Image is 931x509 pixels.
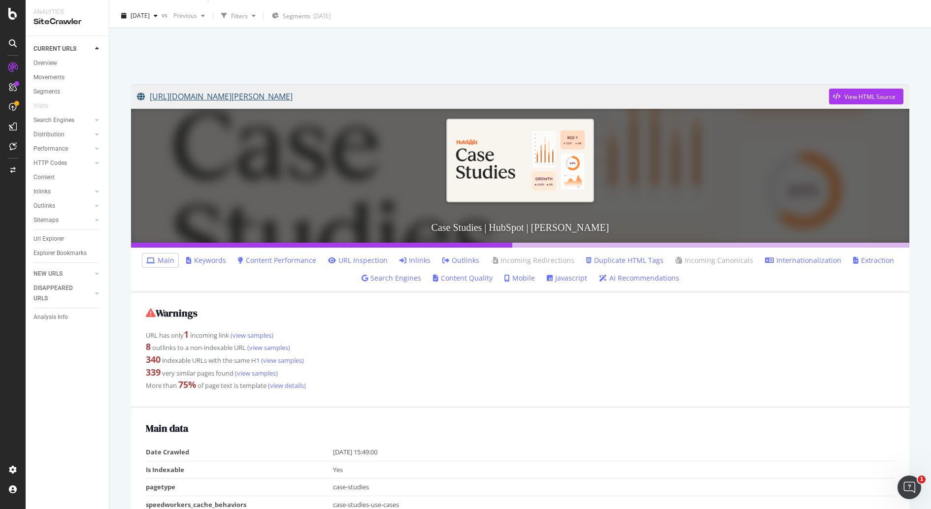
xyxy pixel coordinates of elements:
a: [URL][DOMAIN_NAME][PERSON_NAME] [137,84,829,109]
div: Visits [33,101,48,111]
div: outlinks to a non-indexable URL [146,341,895,353]
h3: Case Studies | HubSpot | [PERSON_NAME] [131,212,909,243]
button: [DATE] [117,8,162,24]
div: DISAPPEARED URLS [33,283,83,304]
a: Explorer Bookmarks [33,248,102,258]
a: Inlinks [33,187,92,197]
div: Url Explorer [33,234,64,244]
a: Duplicate HTML Tags [586,255,664,265]
button: View HTML Source [829,89,903,104]
a: (view samples) [260,356,304,365]
a: Segments [33,87,102,97]
a: Performance [33,144,92,154]
strong: 339 [146,366,161,378]
div: [DATE] [313,12,331,20]
a: Incoming Canonicals [675,255,753,265]
a: Distribution [33,129,92,140]
a: (view details) [266,381,306,390]
a: Main [146,255,174,265]
a: URL Inspection [328,255,388,265]
a: Incoming Redirections [491,255,574,265]
button: Previous [169,8,209,24]
div: Overview [33,58,57,68]
td: Yes [333,461,895,478]
div: Search Engines [33,115,74,126]
h2: Main data [146,423,895,434]
div: Distribution [33,129,65,140]
a: HTTP Codes [33,158,92,168]
span: Segments [283,12,310,20]
a: (view samples) [229,331,273,340]
div: Content [33,172,55,183]
strong: 340 [146,353,161,365]
span: 1 [918,476,926,483]
span: Previous [169,11,197,20]
div: HTTP Codes [33,158,67,168]
div: Inlinks [33,187,51,197]
div: indexable URLs with the same H1 [146,353,895,366]
a: Sitemaps [33,215,92,225]
a: Visits [33,101,58,111]
a: Movements [33,72,102,83]
a: Overview [33,58,102,68]
strong: 75 % [178,379,196,390]
a: Content Quality [433,273,493,283]
a: (view samples) [233,369,278,378]
div: URL has only incoming link [146,328,895,341]
button: Filters [217,8,260,24]
a: Internationalization [765,255,841,265]
a: Mobile [504,273,535,283]
div: very similar pages found [146,366,895,379]
a: (view samples) [246,343,290,352]
td: Is Indexable [146,461,333,478]
div: More than of page text is template [146,379,895,391]
a: Inlinks [399,255,431,265]
a: Outlinks [442,255,479,265]
span: vs [162,11,169,19]
div: Sitemaps [33,215,59,225]
a: Extraction [853,255,894,265]
strong: 1 [184,328,189,340]
a: AI Recommendations [599,273,679,283]
strong: 8 [146,341,151,352]
div: Outlinks [33,201,55,211]
div: Analytics [33,8,101,16]
div: Explorer Bookmarks [33,248,87,258]
td: case-studies [333,478,895,496]
a: DISAPPEARED URLS [33,283,92,304]
div: CURRENT URLS [33,44,76,54]
a: Outlinks [33,201,92,211]
h2: Warnings [146,308,895,318]
iframe: Intercom live chat [898,476,921,499]
td: [DATE] 15:49:00 [333,444,895,461]
a: Keywords [186,255,226,265]
img: Case Studies | HubSpot | Sam Cahoon [446,119,594,202]
a: Content Performance [238,255,316,265]
td: Date Crawled [146,444,333,461]
a: Content [33,172,102,183]
span: 2025 Sep. 23rd [131,11,150,20]
div: SiteCrawler [33,16,101,28]
div: Performance [33,144,68,154]
div: View HTML Source [844,93,896,101]
a: Url Explorer [33,234,102,244]
button: Segments[DATE] [268,8,335,24]
td: pagetype [146,478,333,496]
a: NEW URLS [33,269,92,279]
div: Filters [231,12,248,20]
a: CURRENT URLS [33,44,92,54]
div: Analysis Info [33,312,68,322]
div: Segments [33,87,60,97]
div: NEW URLS [33,269,63,279]
a: Search Engines [33,115,92,126]
a: Search Engines [362,273,421,283]
a: Javascript [547,273,587,283]
div: Movements [33,72,65,83]
a: Analysis Info [33,312,102,322]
